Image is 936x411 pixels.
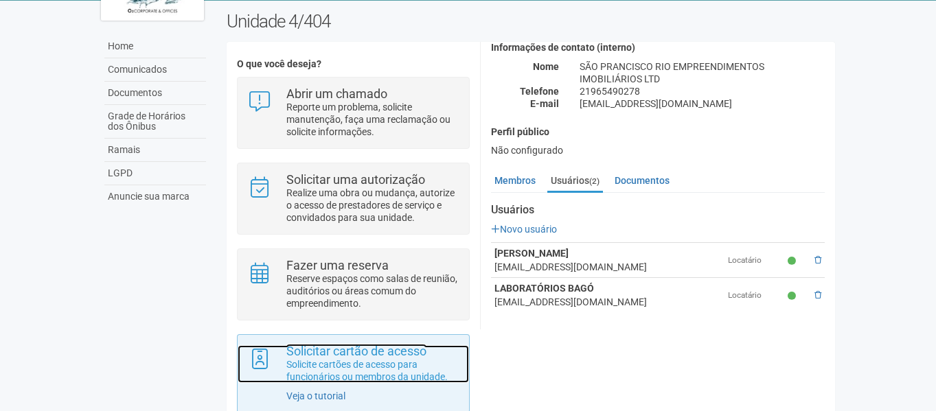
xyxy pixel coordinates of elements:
a: Usuários(2) [547,170,603,193]
td: Locatário [724,278,784,313]
a: Home [104,35,206,58]
div: 21965490278 [569,85,835,97]
td: Locatário [724,243,784,278]
a: Membros [491,170,539,191]
strong: Nome [533,61,559,72]
a: LGPD [104,162,206,185]
h4: Perfil público [491,127,825,137]
strong: [PERSON_NAME] [494,248,569,259]
div: [EMAIL_ADDRESS][DOMAIN_NAME] [569,97,835,110]
p: Reporte um problema, solicite manutenção, faça uma reclamação ou solicite informações. [286,101,459,138]
a: Anuncie sua marca [104,185,206,208]
a: Solicitar uma autorização Realize uma obra ou mudança, autorize o acesso de prestadores de serviç... [248,174,459,224]
small: (2) [589,176,600,186]
strong: Telefone [520,86,559,97]
a: Novo usuário [491,224,557,235]
p: Reserve espaços como salas de reunião, auditórios ou áreas comum do empreendimento. [286,272,459,309]
a: Veja o tutorial [286,390,345,401]
strong: Abrir um chamado [286,86,387,101]
p: Solicite cartões de acesso para funcionários ou membros da unidade. [286,358,459,383]
strong: LABORATÓRIOS BAGÓ [494,283,594,294]
div: [EMAIL_ADDRESS][DOMAIN_NAME] [494,260,721,274]
div: Não configurado [491,144,825,156]
div: SÃO PRANCISCO RIO EMPREENDIMENTOS IMOBILIÁRIOS LTD [569,60,835,85]
div: [EMAIL_ADDRESS][DOMAIN_NAME] [494,295,721,309]
strong: Solicitar uma autorização [286,172,425,187]
a: Comunicados [104,58,206,82]
strong: E-mail [530,98,559,109]
a: Documentos [104,82,206,105]
a: Ramais [104,139,206,162]
a: Grade de Horários dos Ônibus [104,105,206,139]
strong: Usuários [491,204,825,216]
strong: Fazer uma reserva [286,258,389,272]
a: Documentos [611,170,673,191]
a: Abrir um chamado Reporte um problema, solicite manutenção, faça uma reclamação ou solicite inform... [248,88,459,138]
small: Ativo [788,290,799,302]
h4: O que você deseja? [237,59,470,69]
h2: Unidade 4/404 [227,11,836,32]
h4: Informações de contato (interno) [491,43,825,53]
strong: Solicitar cartão de acesso [286,344,426,358]
small: Ativo [788,255,799,267]
a: Solicitar cartão de acesso Solicite cartões de acesso para funcionários ou membros da unidade. [248,345,459,383]
a: Fazer uma reserva Reserve espaços como salas de reunião, auditórios ou áreas comum do empreendime... [248,259,459,309]
p: Realize uma obra ou mudança, autorize o acesso de prestadores de serviço e convidados para sua un... [286,187,459,224]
